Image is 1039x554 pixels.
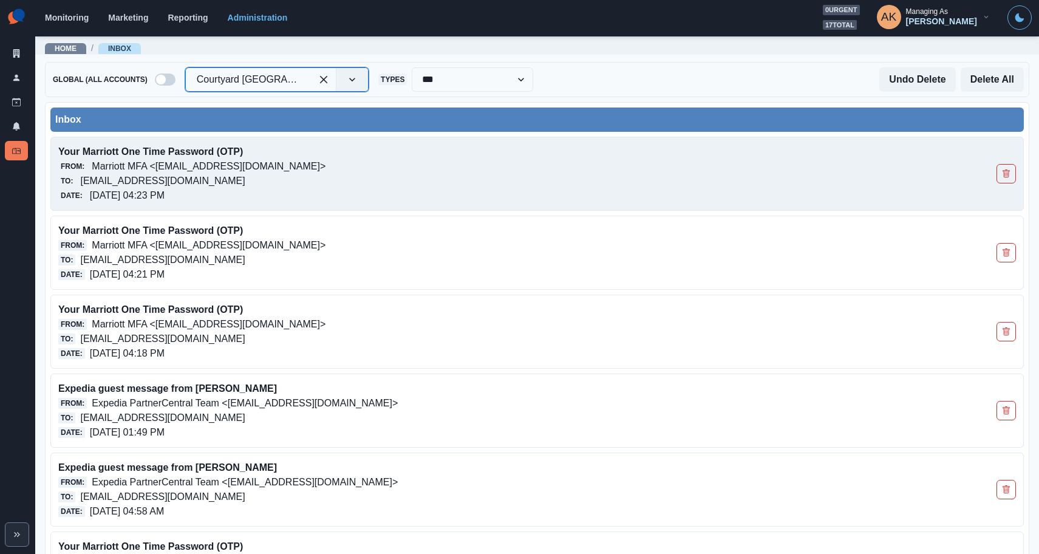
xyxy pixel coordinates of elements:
[5,117,28,136] a: Notifications
[996,322,1016,341] button: Delete Email
[58,427,85,438] span: Date:
[823,5,860,15] span: 0 urgent
[45,13,89,22] a: Monitoring
[823,20,857,30] span: 17 total
[58,381,825,396] p: Expedia guest message from [PERSON_NAME]
[92,475,398,490] p: Expedia PartnerCentral Team <[EMAIL_ADDRESS][DOMAIN_NAME]>
[1007,5,1032,30] button: Toggle Mode
[58,539,825,554] p: Your Marriott One Time Password (OTP)
[5,68,28,87] a: Users
[58,477,87,488] span: From:
[58,161,87,172] span: From:
[58,319,87,330] span: From:
[996,401,1016,420] button: Delete Email
[55,44,77,53] a: Home
[90,188,165,203] p: [DATE] 04:23 PM
[58,269,85,280] span: Date:
[58,255,75,265] span: To:
[90,504,164,519] p: [DATE] 04:58 AM
[92,317,325,332] p: Marriott MFA <[EMAIL_ADDRESS][DOMAIN_NAME]>
[58,190,85,201] span: Date:
[90,425,165,440] p: [DATE] 01:49 PM
[58,460,825,475] p: Expedia guest message from [PERSON_NAME]
[906,16,977,27] div: [PERSON_NAME]
[996,164,1016,183] button: Delete Email
[58,506,85,517] span: Date:
[58,491,75,502] span: To:
[867,5,1000,29] button: Managing As[PERSON_NAME]
[996,480,1016,499] button: Delete Email
[80,332,245,346] p: [EMAIL_ADDRESS][DOMAIN_NAME]
[80,174,245,188] p: [EMAIL_ADDRESS][DOMAIN_NAME]
[5,522,29,547] button: Expand
[5,44,28,63] a: Clients
[108,44,131,53] a: Inbox
[996,243,1016,262] button: Delete Email
[80,253,245,267] p: [EMAIL_ADDRESS][DOMAIN_NAME]
[58,412,75,423] span: To:
[58,303,825,317] p: Your Marriott One Time Password (OTP)
[92,396,398,411] p: Expedia PartnerCentral Team <[EMAIL_ADDRESS][DOMAIN_NAME]>
[90,267,165,282] p: [DATE] 04:21 PM
[80,490,245,504] p: [EMAIL_ADDRESS][DOMAIN_NAME]
[58,348,85,359] span: Date:
[80,411,245,425] p: [EMAIL_ADDRESS][DOMAIN_NAME]
[378,74,407,85] span: Types
[314,70,333,89] div: Clear selected options
[58,145,825,159] p: Your Marriott One Time Password (OTP)
[961,67,1024,92] button: Delete All
[91,42,94,55] span: /
[50,74,150,85] span: Global (All Accounts)
[5,141,28,160] a: Inbox
[92,238,325,253] p: Marriott MFA <[EMAIL_ADDRESS][DOMAIN_NAME]>
[45,42,141,55] nav: breadcrumb
[879,67,955,92] button: Undo Delete
[228,13,288,22] a: Administration
[58,398,87,409] span: From:
[906,7,948,16] div: Managing As
[58,240,87,251] span: From:
[168,13,208,22] a: Reporting
[55,112,1019,127] div: Inbox
[108,13,148,22] a: Marketing
[5,92,28,112] a: Draft Posts
[92,159,325,174] p: Marriott MFA <[EMAIL_ADDRESS][DOMAIN_NAME]>
[58,176,75,186] span: To:
[58,224,825,238] p: Your Marriott One Time Password (OTP)
[881,2,897,32] div: Alex Kalogeropoulos
[58,333,75,344] span: To:
[90,346,165,361] p: [DATE] 04:18 PM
